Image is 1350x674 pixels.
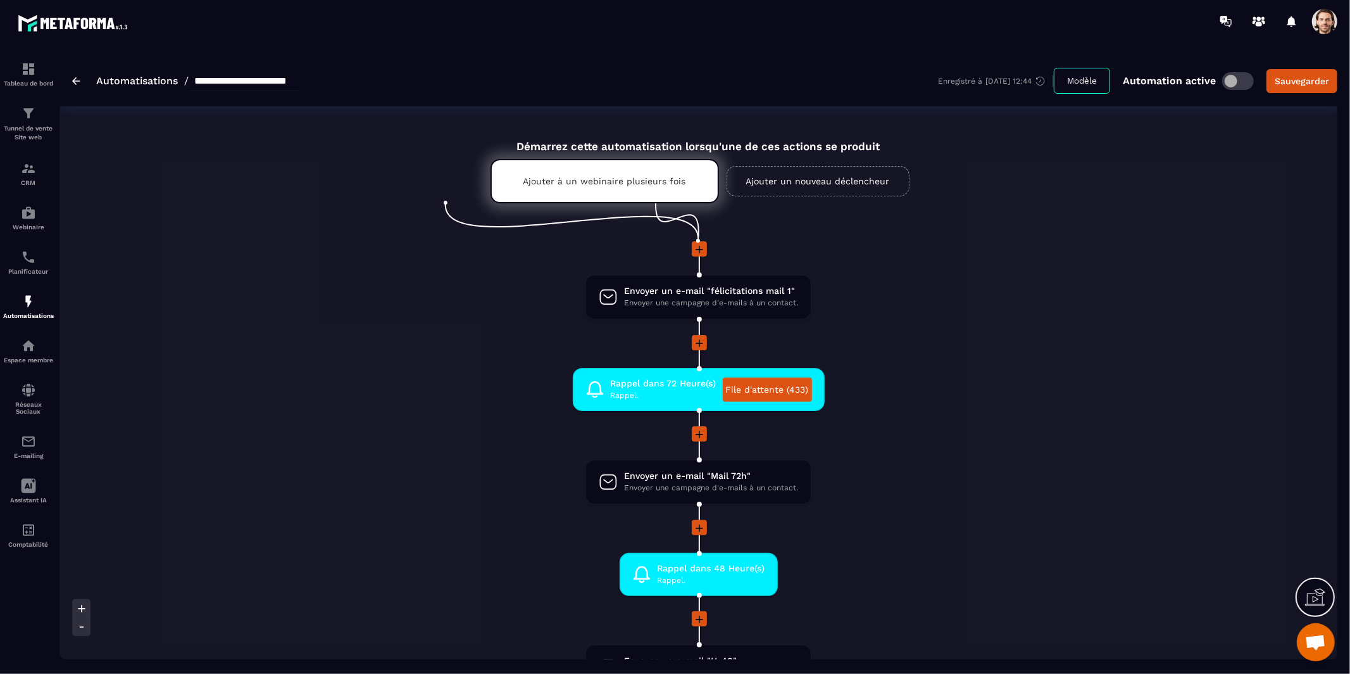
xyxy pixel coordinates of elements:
[3,179,54,186] p: CRM
[21,106,36,121] img: formation
[184,75,189,87] span: /
[1266,69,1337,93] button: Sauvegarder
[3,284,54,329] a: automationsautomationsAutomatisations
[21,250,36,265] img: scheduler
[985,77,1032,86] p: [DATE] 12:44
[1054,68,1110,94] button: Modèle
[96,75,178,87] a: Automatisations
[3,52,54,96] a: formationformationTableau de bord
[624,655,798,667] span: Envoyer un e-mail "H-48"
[21,434,36,449] img: email
[459,125,939,153] div: Démarrez cette automatisation lorsqu'une de ces actions se produit
[3,240,54,284] a: schedulerschedulerPlanificateur
[3,268,54,275] p: Planificateur
[523,176,686,186] p: Ajouter à un webinaire plusieurs fois
[3,124,54,142] p: Tunnel de vente Site web
[3,513,54,557] a: accountantaccountantComptabilité
[624,482,798,494] span: Envoyer une campagne d'e-mails à un contact.
[21,161,36,176] img: formation
[3,312,54,319] p: Automatisations
[658,563,765,575] span: Rappel dans 48 Heure(s)
[3,452,54,459] p: E-mailing
[3,80,54,87] p: Tableau de bord
[21,338,36,353] img: automations
[624,470,798,482] span: Envoyer un e-mail "Mail 72h"
[611,378,716,390] span: Rappel dans 72 Heure(s)
[3,497,54,504] p: Assistant IA
[1297,623,1335,661] div: Ouvrir le chat
[21,523,36,538] img: accountant
[3,401,54,415] p: Réseaux Sociaux
[3,196,54,240] a: automationsautomationsWebinaire
[1123,75,1216,87] p: Automation active
[3,96,54,151] a: formationformationTunnel de vente Site web
[21,383,36,398] img: social-network
[3,357,54,364] p: Espace membre
[1275,75,1329,87] div: Sauvegarder
[18,11,132,35] img: logo
[3,424,54,469] a: emailemailE-mailing
[658,575,765,587] span: Rappel.
[3,329,54,373] a: automationsautomationsEspace membre
[3,151,54,196] a: formationformationCRM
[21,294,36,309] img: automations
[938,75,1054,87] div: Enregistré à
[723,378,812,402] a: File d'attente (433)
[21,205,36,220] img: automations
[727,166,909,196] a: Ajouter un nouveau déclencheur
[3,541,54,548] p: Comptabilité
[21,61,36,77] img: formation
[3,224,54,231] p: Webinaire
[3,373,54,424] a: social-networksocial-networkRéseaux Sociaux
[624,297,798,309] span: Envoyer une campagne d'e-mails à un contact.
[3,469,54,513] a: Assistant IA
[72,77,80,85] img: arrow
[611,390,716,402] span: Rappel.
[624,285,798,297] span: Envoyer un e-mail "félicitations mail 1"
